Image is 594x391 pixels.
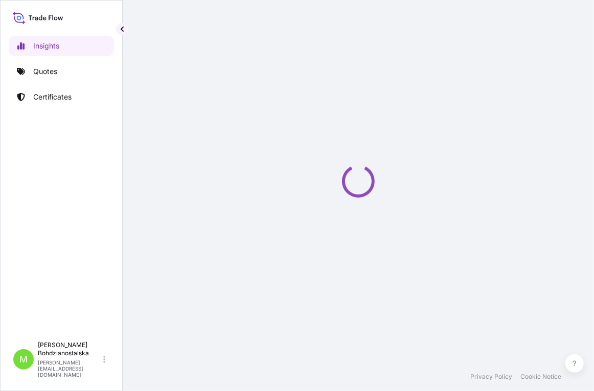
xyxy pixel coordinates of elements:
[9,36,114,56] a: Insights
[33,66,57,77] p: Quotes
[19,354,28,364] span: M
[470,373,512,381] a: Privacy Policy
[9,87,114,107] a: Certificates
[9,61,114,82] a: Quotes
[38,359,101,378] p: [PERSON_NAME][EMAIL_ADDRESS][DOMAIN_NAME]
[33,92,72,102] p: Certificates
[38,341,101,357] p: [PERSON_NAME] Bohdzianostalska
[520,373,561,381] a: Cookie Notice
[33,41,59,51] p: Insights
